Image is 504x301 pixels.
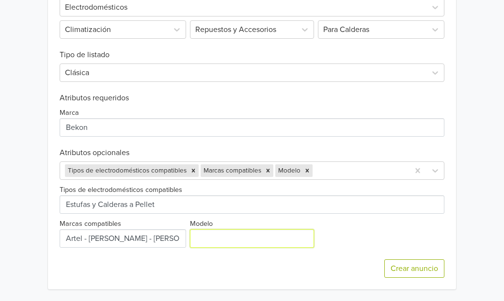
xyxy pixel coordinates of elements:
[60,148,444,158] h6: Atributos opcionales
[60,185,182,195] label: Tipos de electrodomésticos compatibles
[263,164,273,177] div: Remove Marcas compatibles
[65,164,188,177] div: Tipos de electrodomésticos compatibles
[188,164,199,177] div: Remove Tipos de electrodomésticos compatibles
[201,164,263,177] div: Marcas compatibles
[60,219,121,229] label: Marcas compatibles
[384,259,444,278] button: Crear anuncio
[60,108,79,118] label: Marca
[275,164,302,177] div: Modelo
[60,94,444,103] h6: Atributos requeridos
[302,164,313,177] div: Remove Modelo
[190,219,213,229] label: Modelo
[60,39,444,60] h6: Tipo de listado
